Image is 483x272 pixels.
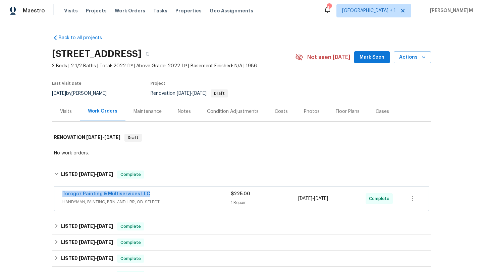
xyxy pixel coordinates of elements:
[52,51,142,57] h2: [STREET_ADDRESS]
[52,91,66,96] span: [DATE]
[79,224,113,228] span: -
[133,108,162,115] div: Maintenance
[231,192,250,196] span: $225.00
[97,224,113,228] span: [DATE]
[61,255,113,263] h6: LISTED
[336,108,360,115] div: Floor Plans
[54,134,120,142] h6: RENOVATION
[142,48,154,60] button: Copy Address
[118,223,144,230] span: Complete
[369,195,392,202] span: Complete
[376,108,389,115] div: Cases
[52,89,115,97] div: by [PERSON_NAME]
[52,35,116,41] a: Back to all projects
[52,164,431,185] div: LISTED [DATE]-[DATE]Complete
[54,150,429,156] div: No work orders.
[61,239,113,247] h6: LISTED
[52,234,431,251] div: LISTED [DATE]-[DATE]Complete
[79,172,113,177] span: -
[62,199,231,205] span: HANDYMAN, PAINTING, BRN_AND_LRR, OD_SELECT
[153,8,167,13] span: Tasks
[298,195,328,202] span: -
[79,240,113,245] span: -
[97,240,113,245] span: [DATE]
[97,172,113,177] span: [DATE]
[79,240,95,245] span: [DATE]
[394,51,431,64] button: Actions
[79,224,95,228] span: [DATE]
[62,192,150,196] a: Torogoz Painting & Multiservices LLC
[177,91,207,96] span: -
[115,7,145,14] span: Work Orders
[231,199,298,206] div: 1 Repair
[314,196,328,201] span: [DATE]
[79,172,95,177] span: [DATE]
[86,135,120,140] span: -
[61,222,113,230] h6: LISTED
[118,239,144,246] span: Complete
[61,171,113,179] h6: LISTED
[399,53,426,62] span: Actions
[52,127,431,148] div: RENOVATION [DATE]-[DATE]Draft
[342,7,396,14] span: [GEOGRAPHIC_DATA] + 1
[125,134,141,141] span: Draft
[86,135,102,140] span: [DATE]
[360,53,384,62] span: Mark Seen
[118,171,144,178] span: Complete
[151,81,165,85] span: Project
[151,91,228,96] span: Renovation
[118,255,144,262] span: Complete
[79,256,113,261] span: -
[86,7,107,14] span: Projects
[177,91,191,96] span: [DATE]
[175,7,202,14] span: Properties
[193,91,207,96] span: [DATE]
[178,108,191,115] div: Notes
[52,251,431,267] div: LISTED [DATE]-[DATE]Complete
[210,7,253,14] span: Geo Assignments
[79,256,95,261] span: [DATE]
[52,218,431,234] div: LISTED [DATE]-[DATE]Complete
[304,108,320,115] div: Photos
[327,4,331,11] div: 46
[354,51,390,64] button: Mark Seen
[52,81,82,85] span: Last Visit Date
[104,135,120,140] span: [DATE]
[97,256,113,261] span: [DATE]
[207,108,259,115] div: Condition Adjustments
[23,7,45,14] span: Maestro
[211,91,227,95] span: Draft
[275,108,288,115] div: Costs
[52,63,295,69] span: 3 Beds | 2 1/2 Baths | Total: 2022 ft² | Above Grade: 2022 ft² | Basement Finished: N/A | 1986
[60,108,72,115] div: Visits
[64,7,78,14] span: Visits
[298,196,312,201] span: [DATE]
[88,108,117,115] div: Work Orders
[427,7,473,14] span: [PERSON_NAME] M
[307,54,350,61] span: Not seen [DATE]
